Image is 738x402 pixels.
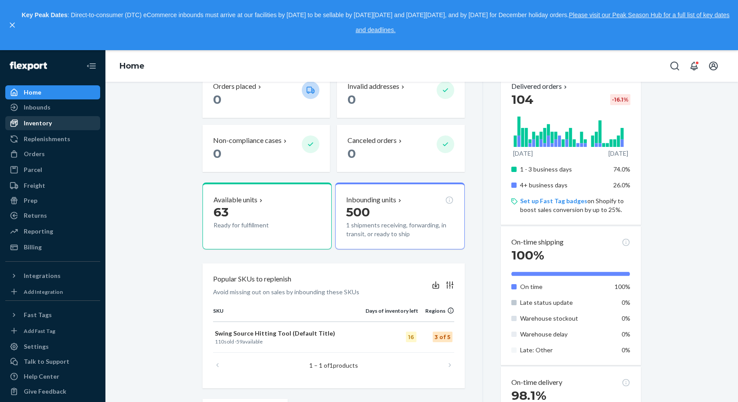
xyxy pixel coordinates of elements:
a: Add Integration [5,286,100,297]
div: Give Feedback [24,387,66,396]
a: Returns [5,208,100,223]
a: Replenishments [5,132,100,146]
div: Freight [24,181,45,190]
strong: Key Peak Dates [22,11,67,18]
p: Avoid missing out on sales by inbounding these SKUs [213,288,359,296]
span: 59 [236,338,242,345]
span: 0 [213,146,221,161]
a: Billing [5,240,100,254]
p: Non-compliance cases [213,135,282,146]
span: 0% [622,299,630,306]
span: 0 [347,92,356,107]
button: Fast Tags [5,308,100,322]
button: Open Search Box [666,57,684,75]
div: Reporting [24,227,53,236]
a: Set up Fast Tag badges [520,197,587,205]
p: Swing Source Hitting Tool (Default Title) [215,329,364,338]
div: Replenishments [24,135,70,143]
span: 0 [347,146,356,161]
div: Add Fast Tag [24,327,55,335]
button: Non-compliance cases 0 [203,125,330,172]
span: 104 [511,92,533,107]
button: Open notifications [685,57,703,75]
p: Available units [213,195,257,205]
a: Freight [5,179,100,193]
a: Add Fast Tag [5,325,100,336]
div: Inbounds [24,103,51,112]
span: Chat [21,6,39,14]
div: Orders [24,150,45,158]
a: Settings [5,340,100,354]
button: Available units63Ready for fulfillment [203,183,332,249]
p: [DATE] [608,149,628,158]
p: Inbounding units [346,195,396,205]
span: 0% [622,346,630,354]
span: 0% [622,314,630,322]
span: 100% [511,248,544,263]
p: 1 shipments receiving, forwarding, in transit, or ready to ship [346,221,453,238]
p: On-time shipping [511,237,564,247]
p: Orders placed [213,81,256,91]
p: [DATE] [513,149,533,158]
button: Give Feedback [5,384,100,398]
p: Canceled orders [347,135,397,146]
div: Fast Tags [24,311,52,319]
a: Home [5,85,100,99]
div: Regions [418,307,454,314]
img: Flexport logo [10,62,47,70]
span: 0% [622,330,630,338]
p: on Shopify to boost sales conversion by up to 25%. [520,197,630,214]
a: Home [119,61,145,71]
span: 26.0% [613,181,630,189]
div: Talk to Support [24,357,69,366]
div: Add Integration [24,288,63,296]
div: Integrations [24,271,61,280]
span: 110 [215,338,224,345]
div: Home [24,88,41,97]
span: 500 [346,205,370,219]
a: Inbounds [5,100,100,114]
p: sold · available [215,338,364,345]
span: 74.0% [613,165,630,173]
button: Delivered orders [511,81,569,91]
a: Inventory [5,116,100,130]
ol: breadcrumbs [112,54,152,79]
button: close, [8,21,17,29]
span: 0 [213,92,221,107]
a: Please visit our Peak Season Hub for a full list of key dates and deadlines. [355,11,729,33]
p: Late status update [520,298,607,307]
p: Late: Other [520,346,607,354]
button: Invalid addresses 0 [337,71,464,118]
button: Inbounding units5001 shipments receiving, forwarding, in transit, or ready to ship [335,183,464,249]
span: 63 [213,205,228,219]
div: Prep [24,196,37,205]
div: Inventory [24,119,52,128]
button: Canceled orders 0 [337,125,464,172]
a: Prep [5,194,100,208]
button: Orders placed 0 [203,71,330,118]
a: Parcel [5,163,100,177]
p: 1 - 3 business days [520,165,607,174]
p: : Direct-to-consumer (DTC) eCommerce inbounds must arrive at our facilities by [DATE] to be sella... [21,8,730,37]
button: Close Navigation [83,57,100,75]
p: 4+ business days [520,181,607,190]
div: 3 of 5 [433,332,452,342]
p: Invalid addresses [347,81,399,91]
div: Parcel [24,165,42,174]
span: 100% [615,283,630,290]
a: Help Center [5,369,100,384]
p: Warehouse delay [520,330,607,339]
p: Ready for fulfillment [213,221,295,230]
div: 16 [406,332,416,342]
div: Returns [24,211,47,220]
a: Reporting [5,224,100,238]
button: Integrations [5,269,100,283]
div: Settings [24,342,49,351]
p: On time [520,282,607,291]
button: Talk to Support [5,354,100,369]
th: Days of inventory left [365,307,418,322]
p: Warehouse stockout [520,314,607,323]
p: Popular SKUs to replenish [213,274,291,284]
a: Orders [5,147,100,161]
